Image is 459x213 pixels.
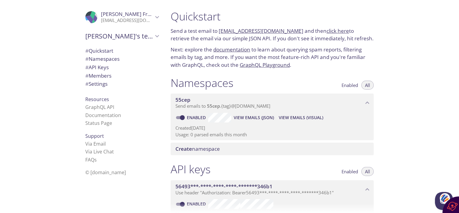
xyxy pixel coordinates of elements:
[171,46,374,69] p: Next: explore the to learn about querying spam reports, filtering emails by tag, and more. If you...
[338,81,362,90] button: Enabled
[85,55,120,62] span: Namespaces
[171,94,374,112] div: 55cep namespace
[186,201,208,207] a: Enabled
[85,120,112,126] a: Status Page
[85,104,114,110] a: GraphQL API
[85,112,121,119] a: Documentation
[81,28,163,44] div: Lisandro's team
[175,103,270,109] span: Send emails to . {tag} @[DOMAIN_NAME]
[101,11,159,17] span: [PERSON_NAME] Franky
[175,145,192,152] span: Create
[85,32,153,40] span: [PERSON_NAME]'s team
[85,80,89,87] span: #
[85,169,126,176] span: © [DOMAIN_NAME]
[234,114,274,121] span: View Emails (JSON)
[279,114,323,121] span: View Emails (Visual)
[175,145,220,152] span: namespace
[207,103,220,109] span: 55cep
[338,167,362,176] button: Enabled
[327,27,349,34] a: click here
[175,131,369,138] p: Usage: 0 parsed emails this month
[85,47,113,54] span: Quickstart
[85,156,97,163] a: FAQ
[171,10,374,23] h1: Quickstart
[81,63,163,72] div: API Keys
[85,96,109,103] span: Resources
[85,55,89,62] span: #
[186,115,208,120] a: Enabled
[171,162,211,176] h1: API keys
[85,72,89,79] span: #
[240,61,290,68] a: GraphQL Playground
[219,27,303,34] a: [EMAIL_ADDRESS][DOMAIN_NAME]
[85,64,89,71] span: #
[171,143,374,155] div: Create namespace
[175,96,190,103] span: 55cep
[94,156,97,163] span: s
[85,64,109,71] span: API Keys
[81,47,163,55] div: Quickstart
[85,148,114,155] a: Via Live Chat
[85,47,89,54] span: #
[81,72,163,80] div: Members
[81,80,163,88] div: Team Settings
[85,80,108,87] span: Settings
[101,17,153,23] p: [EMAIL_ADDRESS][DOMAIN_NAME]
[213,46,250,53] a: documentation
[171,76,233,90] h1: Namespaces
[81,55,163,63] div: Namespaces
[435,192,453,210] iframe: Help Scout Beacon - Open
[85,140,106,147] a: Via Email
[81,7,163,27] div: Lisandro Franky
[171,27,374,42] p: Send a test email to and then to retrieve the email via our simple JSON API. If you don't see it ...
[276,113,326,122] button: View Emails (Visual)
[361,81,374,90] button: All
[440,193,450,204] img: svg+xml;base64,PHN2ZyB3aWR0aD0iNDQiIGhlaWdodD0iNDQiIHZpZXdCb3g9IjAgMCA0NCA0NCIgZmlsbD0ibm9uZSIgeG...
[361,167,374,176] button: All
[85,133,104,139] span: Support
[175,125,369,131] p: Created [DATE]
[85,72,111,79] span: Members
[231,113,276,122] button: View Emails (JSON)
